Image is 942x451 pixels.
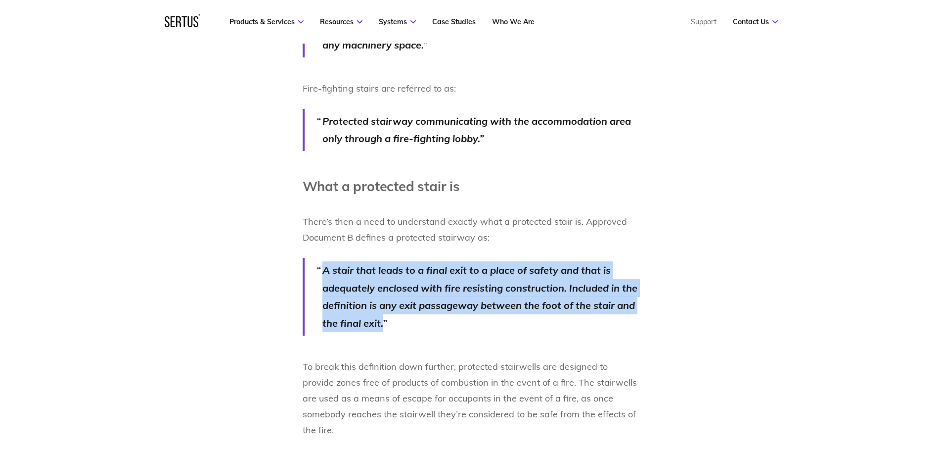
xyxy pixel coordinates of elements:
a: Case Studies [432,17,476,26]
a: Products & Services [229,17,304,26]
p: Protected stairway communicating with the accommodation area only through a fire-fighting lobby. [322,112,640,148]
a: Contact Us [733,17,778,26]
a: Systems [379,17,416,26]
p: There’s then a need to understand exactly what a protected stair is. Approved Document B defines ... [303,198,640,246]
a: Support [691,17,717,26]
iframe: Chat Widget [764,336,942,451]
p: Fire-fighting stairs are referred to as: [303,81,640,97]
p: To break this definition down further, protected stairwells are designed to provide zones free of... [303,359,640,438]
p: A stair that leads to a final exit to a place of safety and that is adequately enclosed with fire... [322,261,640,332]
h1: What a protected stair is [303,174,640,198]
a: Who We Are [492,17,535,26]
a: Resources [320,17,362,26]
